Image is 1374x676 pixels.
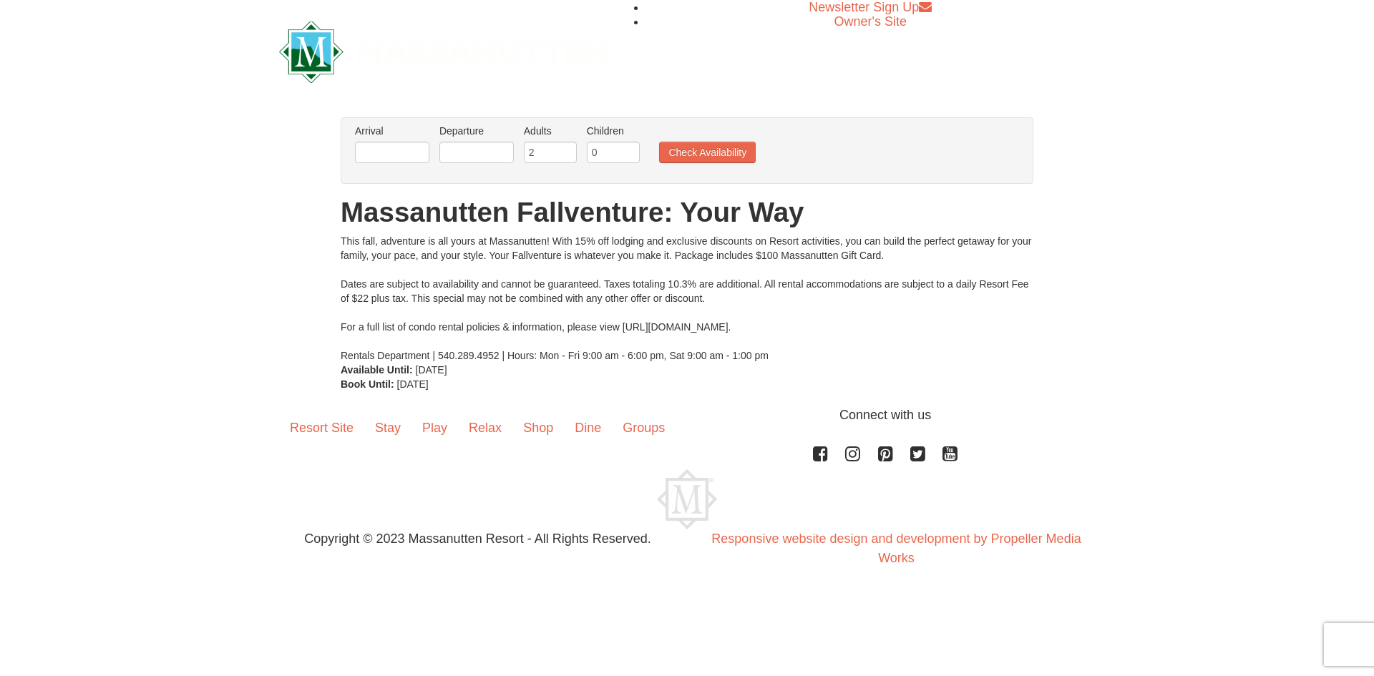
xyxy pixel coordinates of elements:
span: [DATE] [416,364,447,376]
p: Connect with us [279,406,1095,425]
a: Resort Site [279,406,364,450]
button: Check Availability [659,142,756,163]
div: This fall, adventure is all yours at Massanutten! With 15% off lodging and exclusive discounts on... [341,234,1033,363]
label: Children [587,124,640,138]
a: Dine [564,406,612,450]
img: Massanutten Resort Logo [279,21,607,83]
a: Relax [458,406,512,450]
p: Copyright © 2023 Massanutten Resort - All Rights Reserved. [268,529,687,549]
label: Departure [439,124,514,138]
a: Play [411,406,458,450]
label: Adults [524,124,577,138]
strong: Available Until: [341,364,413,376]
a: Shop [512,406,564,450]
label: Arrival [355,124,429,138]
a: Groups [612,406,676,450]
span: [DATE] [397,378,429,390]
strong: Book Until: [341,378,394,390]
a: Massanutten Resort [279,33,607,67]
h1: Massanutten Fallventure: Your Way [341,198,1033,227]
img: Massanutten Resort Logo [657,469,717,529]
a: Owner's Site [834,14,907,29]
a: Responsive website design and development by Propeller Media Works [711,532,1081,565]
a: Stay [364,406,411,450]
